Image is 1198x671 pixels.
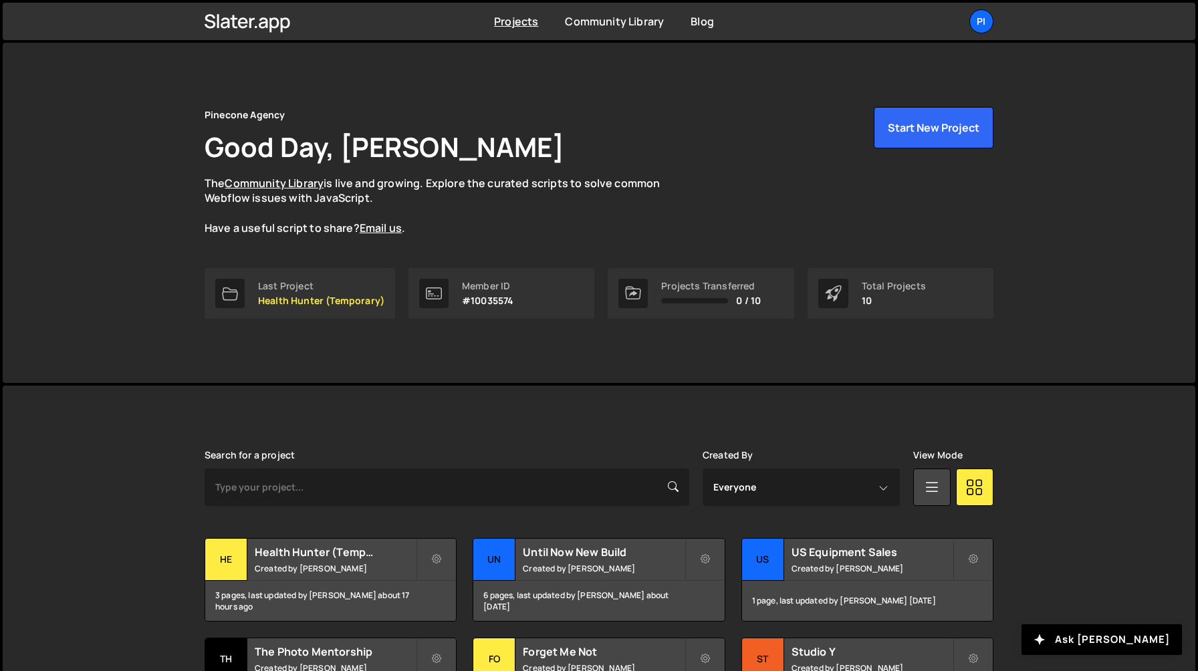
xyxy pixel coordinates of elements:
[462,295,513,306] p: #10035574
[462,281,513,291] div: Member ID
[661,281,761,291] div: Projects Transferred
[205,581,456,621] div: 3 pages, last updated by [PERSON_NAME] about 17 hours ago
[523,644,684,659] h2: Forget Me Not
[862,281,926,291] div: Total Projects
[741,538,993,622] a: US US Equipment Sales Created by [PERSON_NAME] 1 page, last updated by [PERSON_NAME] [DATE]
[792,545,953,559] h2: US Equipment Sales
[473,539,515,581] div: Un
[742,539,784,581] div: US
[792,563,953,574] small: Created by [PERSON_NAME]
[523,545,684,559] h2: Until Now New Build
[225,176,324,190] a: Community Library
[255,563,416,574] small: Created by [PERSON_NAME]
[703,450,753,460] label: Created By
[205,128,564,165] h1: Good Day, [PERSON_NAME]
[913,450,963,460] label: View Mode
[792,644,953,659] h2: Studio Y
[494,14,538,29] a: Projects
[742,581,993,621] div: 1 page, last updated by [PERSON_NAME] [DATE]
[205,450,295,460] label: Search for a project
[969,9,993,33] a: Pi
[205,539,247,581] div: He
[258,281,384,291] div: Last Project
[691,14,714,29] a: Blog
[736,295,761,306] span: 0 / 10
[255,644,416,659] h2: The Photo Mentorship
[255,545,416,559] h2: Health Hunter (Temporary)
[205,268,395,319] a: Last Project Health Hunter (Temporary)
[205,107,285,123] div: Pinecone Agency
[1022,624,1182,655] button: Ask [PERSON_NAME]
[862,295,926,306] p: 10
[523,563,684,574] small: Created by [PERSON_NAME]
[360,221,402,235] a: Email us
[874,107,993,148] button: Start New Project
[473,581,724,621] div: 6 pages, last updated by [PERSON_NAME] about [DATE]
[258,295,384,306] p: Health Hunter (Temporary)
[565,14,664,29] a: Community Library
[205,468,689,506] input: Type your project...
[473,538,725,622] a: Un Until Now New Build Created by [PERSON_NAME] 6 pages, last updated by [PERSON_NAME] about [DATE]
[205,538,457,622] a: He Health Hunter (Temporary) Created by [PERSON_NAME] 3 pages, last updated by [PERSON_NAME] abou...
[205,176,686,236] p: The is live and growing. Explore the curated scripts to solve common Webflow issues with JavaScri...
